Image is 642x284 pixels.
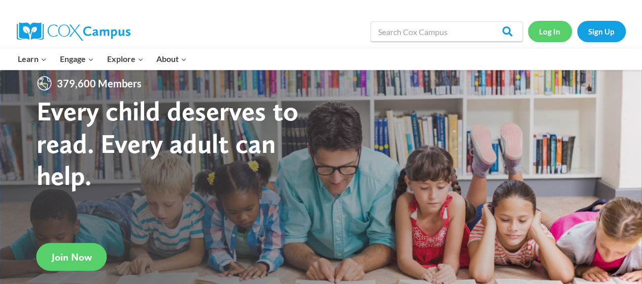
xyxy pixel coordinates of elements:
[12,48,193,70] nav: Primary Navigation
[100,48,150,70] button: Child menu of Explore
[528,21,626,42] nav: Secondary Navigation
[52,251,92,263] span: Join Now
[150,48,193,70] button: Child menu of About
[53,48,100,70] button: Child menu of Engage
[528,21,572,42] a: Log In
[37,243,107,271] a: Join Now
[53,75,146,91] span: 379,600 Members
[17,22,130,41] img: Cox Campus
[12,48,54,70] button: Child menu of Learn
[37,94,298,192] strong: Every child deserves to read. Every adult can help.
[370,21,523,42] input: Search Cox Campus
[577,21,626,42] a: Sign Up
